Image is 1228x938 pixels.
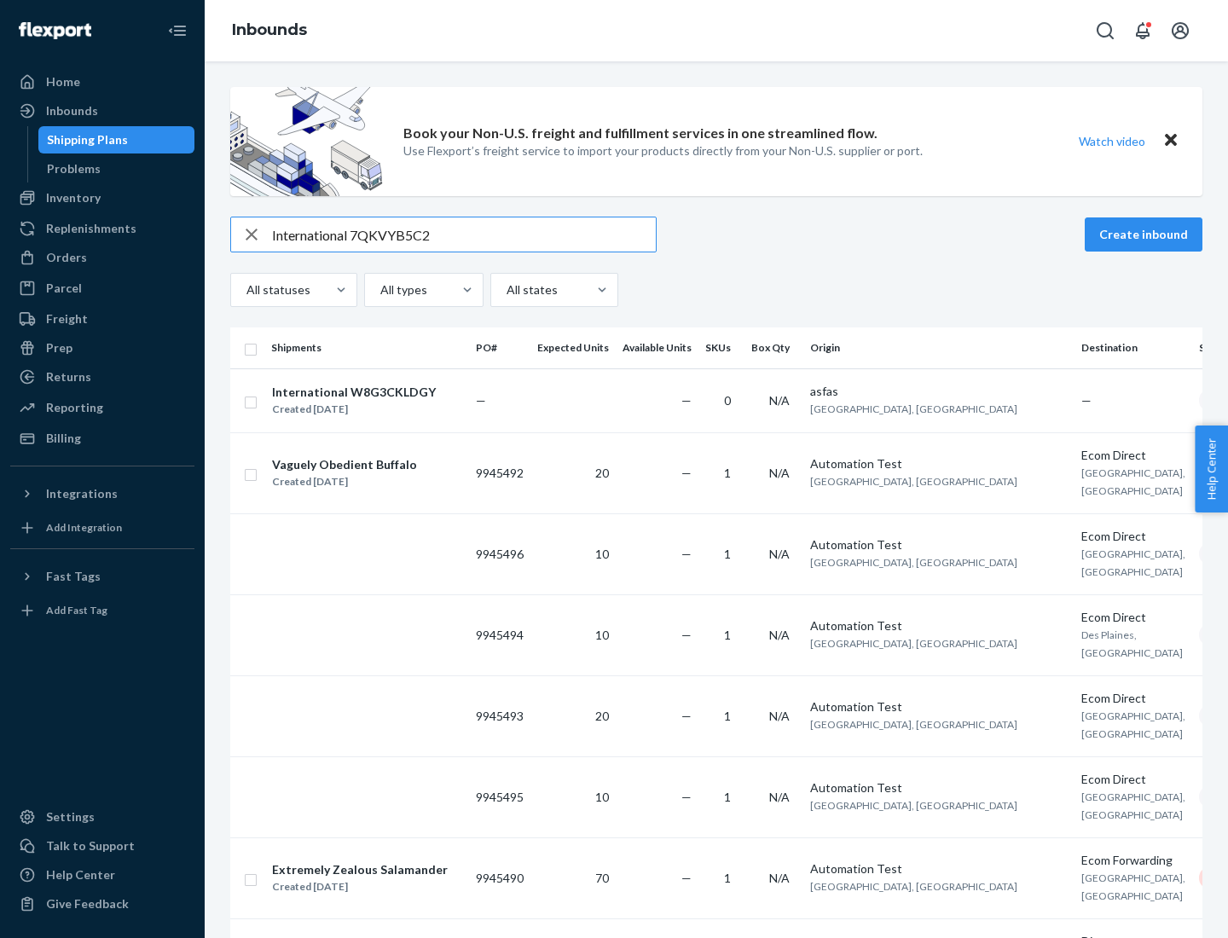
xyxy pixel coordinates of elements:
div: Created [DATE] [272,878,448,895]
button: Help Center [1195,426,1228,512]
span: 1 [724,628,731,642]
a: Returns [10,363,194,391]
span: 20 [595,466,609,480]
a: Orders [10,244,194,271]
div: Automation Test [810,617,1068,634]
span: [GEOGRAPHIC_DATA], [GEOGRAPHIC_DATA] [810,718,1017,731]
span: — [1081,393,1092,408]
a: Billing [10,425,194,452]
td: 9945496 [469,513,530,594]
div: Home [46,73,80,90]
span: N/A [769,628,790,642]
span: — [681,628,692,642]
span: [GEOGRAPHIC_DATA], [GEOGRAPHIC_DATA] [810,402,1017,415]
a: Help Center [10,861,194,889]
span: — [681,547,692,561]
span: N/A [769,709,790,723]
span: [GEOGRAPHIC_DATA], [GEOGRAPHIC_DATA] [810,556,1017,569]
span: N/A [769,790,790,804]
span: — [681,709,692,723]
td: 9945494 [469,594,530,675]
div: Parcel [46,280,82,297]
div: Ecom Direct [1081,609,1185,626]
span: — [681,790,692,804]
span: 1 [724,466,731,480]
span: Des Plaines, [GEOGRAPHIC_DATA] [1081,628,1183,659]
div: Shipping Plans [47,131,128,148]
td: 9945492 [469,432,530,513]
button: Open Search Box [1088,14,1122,48]
div: Prep [46,339,72,356]
button: Fast Tags [10,563,194,590]
input: All states [505,281,507,298]
th: Box Qty [744,327,803,368]
div: Give Feedback [46,895,129,912]
div: Inventory [46,189,101,206]
th: Expected Units [530,327,616,368]
span: N/A [769,547,790,561]
th: Destination [1074,327,1192,368]
span: [GEOGRAPHIC_DATA], [GEOGRAPHIC_DATA] [810,880,1017,893]
span: — [681,393,692,408]
span: N/A [769,393,790,408]
input: All types [379,281,380,298]
div: Freight [46,310,88,327]
div: Vaguely Obedient Buffalo [272,456,417,473]
span: [GEOGRAPHIC_DATA], [GEOGRAPHIC_DATA] [1081,547,1185,578]
th: Origin [803,327,1074,368]
div: Automation Test [810,860,1068,877]
span: — [681,871,692,885]
div: Replenishments [46,220,136,237]
button: Open notifications [1126,14,1160,48]
div: Automation Test [810,779,1068,796]
div: Returns [46,368,91,385]
div: Extremely Zealous Salamander [272,861,448,878]
span: 10 [595,790,609,804]
div: Ecom Forwarding [1081,852,1185,869]
span: [GEOGRAPHIC_DATA], [GEOGRAPHIC_DATA] [1081,790,1185,821]
span: 1 [724,547,731,561]
td: 9945495 [469,756,530,837]
a: Freight [10,305,194,333]
div: asfas [810,383,1068,400]
span: [GEOGRAPHIC_DATA], [GEOGRAPHIC_DATA] [810,475,1017,488]
div: Automation Test [810,698,1068,715]
div: International W8G3CKLDGY [272,384,436,401]
div: Billing [46,430,81,447]
th: Shipments [264,327,469,368]
button: Watch video [1068,129,1156,153]
span: — [476,393,486,408]
ol: breadcrumbs [218,6,321,55]
div: Help Center [46,866,115,883]
div: Created [DATE] [272,401,436,418]
a: Shipping Plans [38,126,195,153]
a: Add Fast Tag [10,597,194,624]
a: Reporting [10,394,194,421]
div: Add Fast Tag [46,603,107,617]
div: Integrations [46,485,118,502]
input: All statuses [245,281,246,298]
span: 1 [724,790,731,804]
div: Problems [47,160,101,177]
button: Close [1160,129,1182,153]
th: Available Units [616,327,698,368]
button: Close Navigation [160,14,194,48]
span: — [681,466,692,480]
a: Replenishments [10,215,194,242]
span: [GEOGRAPHIC_DATA], [GEOGRAPHIC_DATA] [810,637,1017,650]
a: Talk to Support [10,832,194,860]
span: [GEOGRAPHIC_DATA], [GEOGRAPHIC_DATA] [1081,466,1185,497]
div: Settings [46,808,95,825]
td: 9945490 [469,837,530,918]
span: N/A [769,871,790,885]
input: Search inbounds by name, destination, msku... [272,217,656,252]
span: 20 [595,709,609,723]
th: PO# [469,327,530,368]
span: 1 [724,871,731,885]
div: Inbounds [46,102,98,119]
button: Give Feedback [10,890,194,918]
td: 9945493 [469,675,530,756]
div: Automation Test [810,536,1068,553]
button: Create inbound [1085,217,1202,252]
